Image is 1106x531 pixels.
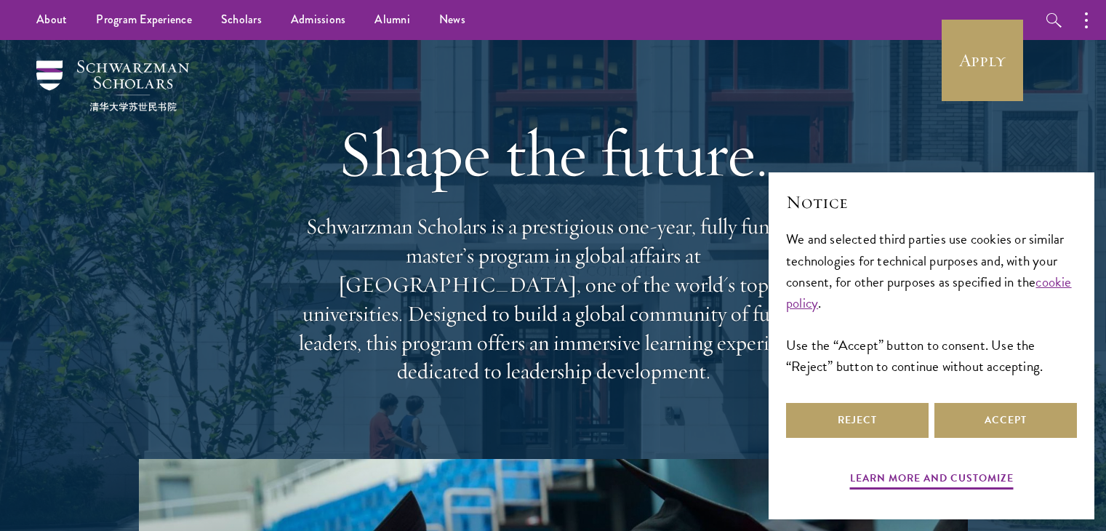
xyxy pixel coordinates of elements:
[36,60,189,111] img: Schwarzman Scholars
[786,228,1077,376] div: We and selected third parties use cookies or similar technologies for technical purposes and, wit...
[786,403,929,438] button: Reject
[786,271,1072,314] a: cookie policy
[850,469,1014,492] button: Learn more and customize
[786,190,1077,215] h2: Notice
[942,20,1023,101] a: Apply
[292,113,815,194] h1: Shape the future.
[292,212,815,386] p: Schwarzman Scholars is a prestigious one-year, fully funded master’s program in global affairs at...
[934,403,1077,438] button: Accept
